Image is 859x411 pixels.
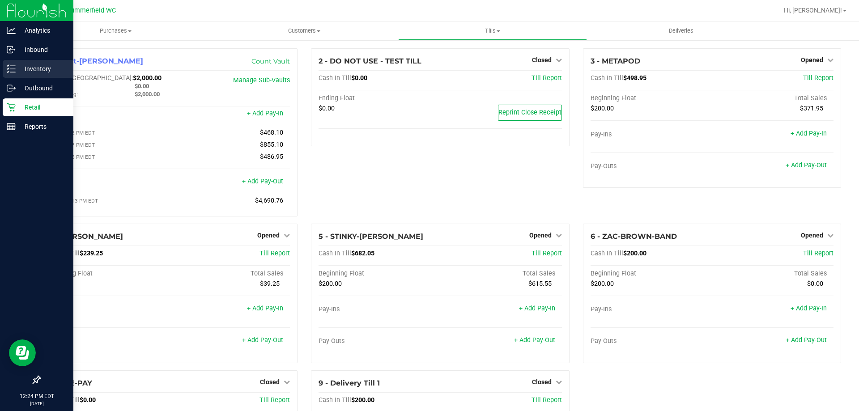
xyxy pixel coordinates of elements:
[532,378,552,386] span: Closed
[7,122,16,131] inline-svg: Reports
[319,57,421,65] span: 2 - DO NOT USE - TEST TILL
[257,232,280,239] span: Opened
[351,74,367,82] span: $0.00
[16,121,69,132] p: Reports
[247,110,283,117] a: + Add Pay-In
[4,400,69,407] p: [DATE]
[260,141,283,148] span: $855.10
[16,44,69,55] p: Inbound
[351,250,374,257] span: $682.05
[800,105,823,112] span: $371.95
[591,131,712,139] div: Pay-Ins
[47,57,143,65] span: 1 - Vault-[PERSON_NAME]
[801,56,823,64] span: Opened
[259,250,290,257] a: Till Report
[16,25,69,36] p: Analytics
[319,105,335,112] span: $0.00
[47,74,133,82] span: Cash In [GEOGRAPHIC_DATA]:
[47,110,169,119] div: Pay-Ins
[591,232,677,241] span: 6 - ZAC-BROWN-BAND
[210,27,398,35] span: Customers
[529,232,552,239] span: Opened
[4,392,69,400] p: 12:24 PM EDT
[319,337,440,345] div: Pay-Outs
[532,250,562,257] span: Till Report
[791,305,827,312] a: + Add Pay-In
[587,21,775,40] a: Deliveries
[657,27,706,35] span: Deliveries
[591,74,623,82] span: Cash In Till
[591,57,640,65] span: 3 - METAPOD
[9,339,36,366] iframe: Resource center
[135,83,149,89] span: $0.00
[591,337,712,345] div: Pay-Outs
[319,379,380,387] span: 9 - Delivery Till 1
[260,129,283,136] span: $468.10
[319,74,351,82] span: Cash In Till
[532,56,552,64] span: Closed
[498,109,561,116] span: Reprint Close Receipt
[67,7,116,14] span: Summerfield WC
[791,130,827,137] a: + Add Pay-In
[247,305,283,312] a: + Add Pay-In
[260,378,280,386] span: Closed
[47,232,123,241] span: 4 - [PERSON_NAME]
[7,84,16,93] inline-svg: Outbound
[259,396,290,404] a: Till Report
[712,94,833,102] div: Total Sales
[351,396,374,404] span: $200.00
[16,64,69,74] p: Inventory
[169,270,290,278] div: Total Sales
[47,178,169,186] div: Pay-Outs
[623,250,646,257] span: $200.00
[47,270,169,278] div: Beginning Float
[47,337,169,345] div: Pay-Outs
[801,232,823,239] span: Opened
[80,396,96,404] span: $0.00
[21,21,210,40] a: Purchases
[255,197,283,204] span: $4,690.76
[7,26,16,35] inline-svg: Analytics
[260,280,280,288] span: $39.25
[80,250,103,257] span: $239.25
[532,396,562,404] a: Till Report
[251,57,290,65] a: Count Vault
[242,178,283,185] a: + Add Pay-Out
[135,91,160,97] span: $2,000.00
[514,336,555,344] a: + Add Pay-Out
[399,27,586,35] span: Tills
[591,162,712,170] div: Pay-Outs
[712,270,833,278] div: Total Sales
[528,280,552,288] span: $615.55
[210,21,398,40] a: Customers
[47,305,169,314] div: Pay-Ins
[803,74,833,82] a: Till Report
[591,250,623,257] span: Cash In Till
[519,305,555,312] a: + Add Pay-In
[319,280,342,288] span: $200.00
[398,21,587,40] a: Tills
[7,45,16,54] inline-svg: Inbound
[807,280,823,288] span: $0.00
[786,161,827,169] a: + Add Pay-Out
[786,336,827,344] a: + Add Pay-Out
[591,105,614,112] span: $200.00
[591,305,712,314] div: Pay-Ins
[242,336,283,344] a: + Add Pay-Out
[133,74,162,82] span: $2,000.00
[440,270,562,278] div: Total Sales
[784,7,842,14] span: Hi, [PERSON_NAME]!
[260,153,283,161] span: $486.95
[319,94,440,102] div: Ending Float
[591,270,712,278] div: Beginning Float
[532,74,562,82] a: Till Report
[623,74,646,82] span: $498.95
[233,76,290,84] a: Manage Sub-Vaults
[319,396,351,404] span: Cash In Till
[803,250,833,257] a: Till Report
